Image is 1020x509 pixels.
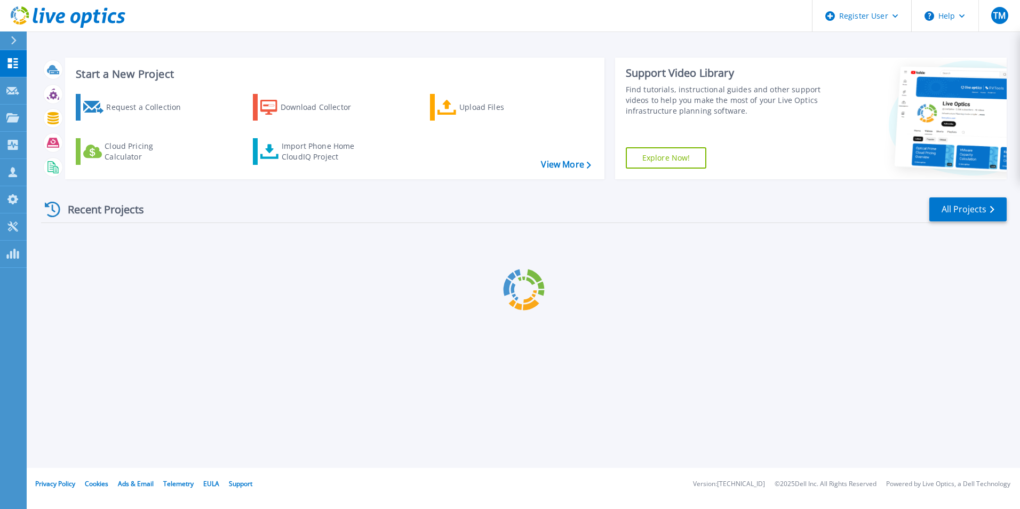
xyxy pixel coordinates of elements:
div: Upload Files [459,97,545,118]
a: View More [541,160,591,170]
a: Cloud Pricing Calculator [76,138,195,165]
li: Version: [TECHNICAL_ID] [693,481,765,488]
div: Find tutorials, instructional guides and other support videos to help you make the most of your L... [626,84,825,116]
div: Cloud Pricing Calculator [105,141,190,162]
div: Import Phone Home CloudIQ Project [282,141,365,162]
a: EULA [203,479,219,488]
a: Privacy Policy [35,479,75,488]
a: Upload Files [430,94,549,121]
a: All Projects [929,197,1007,221]
a: Telemetry [163,479,194,488]
div: Request a Collection [106,97,192,118]
li: © 2025 Dell Inc. All Rights Reserved [775,481,876,488]
div: Recent Projects [41,196,158,222]
a: Download Collector [253,94,372,121]
li: Powered by Live Optics, a Dell Technology [886,481,1010,488]
a: Ads & Email [118,479,154,488]
a: Cookies [85,479,108,488]
a: Request a Collection [76,94,195,121]
span: TM [993,11,1006,20]
a: Support [229,479,252,488]
div: Support Video Library [626,66,825,80]
div: Download Collector [281,97,366,118]
h3: Start a New Project [76,68,591,80]
a: Explore Now! [626,147,707,169]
